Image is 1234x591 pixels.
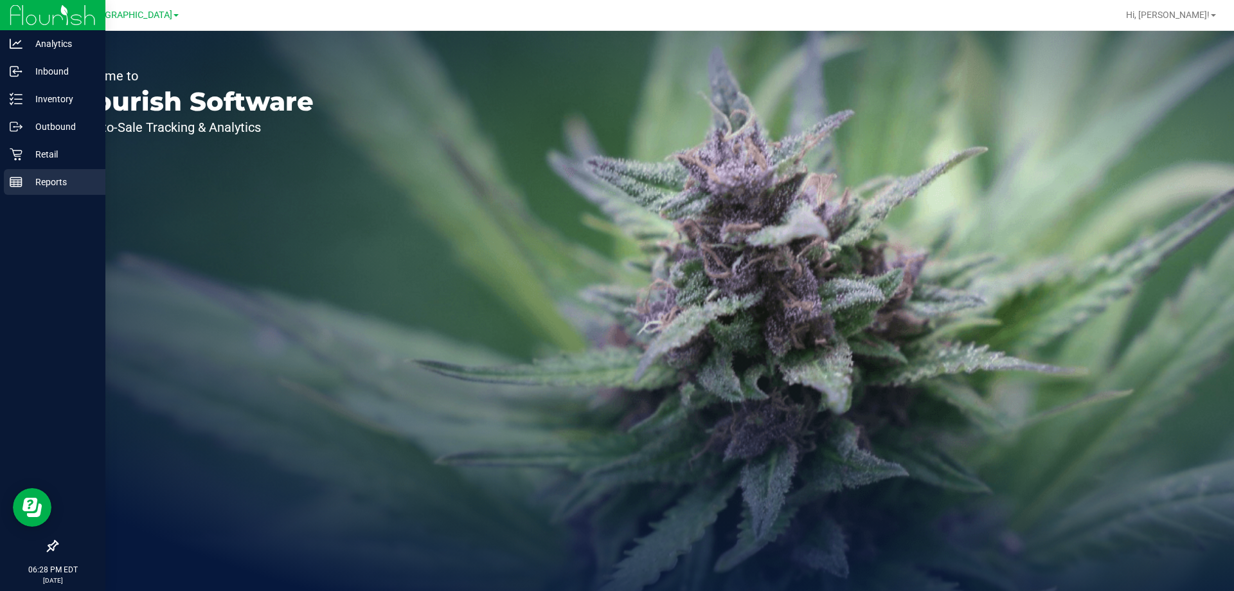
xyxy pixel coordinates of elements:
[22,147,100,162] p: Retail
[69,89,314,114] p: Flourish Software
[10,176,22,188] inline-svg: Reports
[6,576,100,585] p: [DATE]
[84,10,172,21] span: [GEOGRAPHIC_DATA]
[22,174,100,190] p: Reports
[22,64,100,79] p: Inbound
[22,119,100,134] p: Outbound
[6,564,100,576] p: 06:28 PM EDT
[22,91,100,107] p: Inventory
[1126,10,1210,20] span: Hi, [PERSON_NAME]!
[22,36,100,51] p: Analytics
[10,37,22,50] inline-svg: Analytics
[69,121,314,134] p: Seed-to-Sale Tracking & Analytics
[10,148,22,161] inline-svg: Retail
[10,65,22,78] inline-svg: Inbound
[10,120,22,133] inline-svg: Outbound
[69,69,314,82] p: Welcome to
[13,488,51,527] iframe: Resource center
[10,93,22,105] inline-svg: Inventory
